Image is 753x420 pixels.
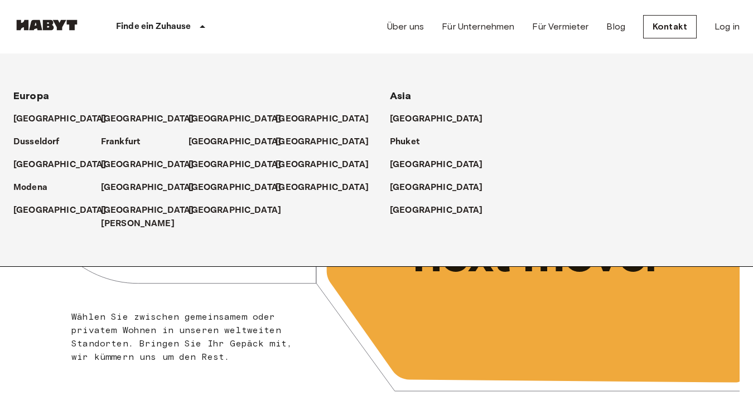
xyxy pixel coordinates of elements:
p: [GEOGRAPHIC_DATA] [13,204,107,217]
p: [GEOGRAPHIC_DATA] [189,204,282,217]
a: [GEOGRAPHIC_DATA] [276,158,380,172]
p: [GEOGRAPHIC_DATA] [390,113,483,126]
a: [GEOGRAPHIC_DATA] [101,181,205,194]
p: [GEOGRAPHIC_DATA] [13,113,107,126]
a: Blog [606,20,625,33]
a: [GEOGRAPHIC_DATA] [189,181,293,194]
p: [GEOGRAPHIC_DATA] [189,135,282,149]
a: [GEOGRAPHIC_DATA] [276,113,380,126]
p: Wählen Sie zwischen gemeinsamem oder privatem Wohnen in unseren weltweiten Standorten. Bringen Si... [71,310,311,364]
a: [GEOGRAPHIC_DATA] [276,135,380,149]
p: [GEOGRAPHIC_DATA] [276,113,369,126]
a: Modena [13,181,59,194]
p: [GEOGRAPHIC_DATA] [390,158,483,172]
p: [GEOGRAPHIC_DATA] [101,181,194,194]
a: Für Vermieter [532,20,588,33]
p: Frankfurt [101,135,140,149]
a: Für Unternehmen [442,20,514,33]
p: Modena [13,181,47,194]
a: [GEOGRAPHIC_DATA] [101,113,205,126]
p: Phuket [390,135,419,149]
img: Habyt [13,19,80,31]
a: Dusseldorf [13,135,71,149]
a: [GEOGRAPHIC_DATA] [13,158,118,172]
a: Kontakt [643,15,697,38]
p: [GEOGRAPHIC_DATA] [276,135,369,149]
a: Über uns [387,20,424,33]
p: [GEOGRAPHIC_DATA] [276,158,369,172]
a: [GEOGRAPHIC_DATA] [189,135,293,149]
a: [GEOGRAPHIC_DATA][PERSON_NAME] [101,204,205,231]
a: [GEOGRAPHIC_DATA] [276,181,380,194]
p: [GEOGRAPHIC_DATA] [189,181,282,194]
a: [GEOGRAPHIC_DATA] [189,158,293,172]
a: [GEOGRAPHIC_DATA] [189,113,293,126]
a: Phuket [390,135,431,149]
p: [GEOGRAPHIC_DATA] [13,158,107,172]
a: [GEOGRAPHIC_DATA] [390,113,494,126]
a: [GEOGRAPHIC_DATA] [13,204,118,217]
a: [GEOGRAPHIC_DATA] [390,204,494,217]
p: [GEOGRAPHIC_DATA] [390,181,483,194]
p: Dusseldorf [13,135,60,149]
p: [GEOGRAPHIC_DATA] [276,181,369,194]
a: [GEOGRAPHIC_DATA] [390,181,494,194]
p: [GEOGRAPHIC_DATA][PERSON_NAME] [101,204,194,231]
a: [GEOGRAPHIC_DATA] [101,158,205,172]
a: Frankfurt [101,135,151,149]
span: Europa [13,90,49,102]
p: [GEOGRAPHIC_DATA] [189,158,282,172]
p: [GEOGRAPHIC_DATA] [390,204,483,217]
p: [GEOGRAPHIC_DATA] [101,113,194,126]
a: [GEOGRAPHIC_DATA] [390,158,494,172]
p: Finde ein Zuhause [116,20,191,33]
a: Log in [715,20,740,33]
p: [GEOGRAPHIC_DATA] [189,113,282,126]
a: [GEOGRAPHIC_DATA] [189,204,293,217]
p: [GEOGRAPHIC_DATA] [101,158,194,172]
a: [GEOGRAPHIC_DATA] [13,113,118,126]
span: Asia [390,90,412,102]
